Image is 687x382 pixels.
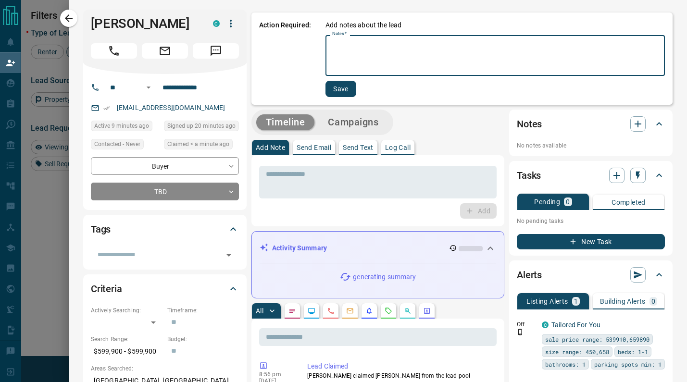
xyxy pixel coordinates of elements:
[167,335,239,344] p: Budget:
[517,164,665,187] div: Tasks
[353,272,416,282] p: generating summary
[594,359,662,369] span: parking spots min: 1
[307,371,493,380] p: [PERSON_NAME] claimed [PERSON_NAME] from the lead pool
[325,81,356,97] button: Save
[256,308,263,314] p: All
[91,344,162,359] p: $599,900 - $599,900
[91,43,137,59] span: Call
[143,82,154,93] button: Open
[318,114,388,130] button: Campaigns
[288,307,296,315] svg: Notes
[517,329,524,335] svg: Push Notification Only
[307,361,493,371] p: Lead Claimed
[193,43,239,59] span: Message
[91,335,162,344] p: Search Range:
[517,267,542,283] h2: Alerts
[332,31,347,37] label: Notes
[91,157,239,175] div: Buyer
[423,307,431,315] svg: Agent Actions
[517,116,542,132] h2: Notes
[365,307,373,315] svg: Listing Alerts
[526,298,568,305] p: Listing Alerts
[517,168,541,183] h2: Tasks
[91,306,162,315] p: Actively Searching:
[385,144,411,151] p: Log Call
[117,104,225,111] a: [EMAIL_ADDRESS][DOMAIN_NAME]
[91,16,199,31] h1: [PERSON_NAME]
[574,298,578,305] p: 1
[542,321,549,328] div: condos.ca
[517,141,665,150] p: No notes available
[260,239,496,257] div: Activity Summary
[651,298,655,305] p: 0
[222,248,236,262] button: Open
[545,347,609,357] span: size range: 450,658
[308,307,315,315] svg: Lead Browsing Activity
[325,20,401,30] p: Add notes about the lead
[259,371,293,378] p: 8:56 pm
[272,243,327,253] p: Activity Summary
[91,218,239,241] div: Tags
[517,214,665,228] p: No pending tasks
[517,112,665,136] div: Notes
[256,114,315,130] button: Timeline
[612,199,646,206] p: Completed
[256,144,285,151] p: Add Note
[343,144,374,151] p: Send Text
[534,198,560,205] p: Pending
[167,121,236,131] span: Signed up 20 minutes ago
[545,359,586,369] span: bathrooms: 1
[94,139,140,149] span: Contacted - Never
[385,307,392,315] svg: Requests
[297,144,331,151] p: Send Email
[167,306,239,315] p: Timeframe:
[91,183,239,200] div: TBD
[91,277,239,300] div: Criteria
[545,334,650,344] span: sale price range: 539910,659890
[91,281,122,296] h2: Criteria
[517,234,665,249] button: New Task
[551,321,600,329] a: Tailored For You
[167,139,229,149] span: Claimed < a minute ago
[213,20,220,27] div: condos.ca
[259,20,311,97] p: Action Required:
[327,307,335,315] svg: Calls
[346,307,354,315] svg: Emails
[517,263,665,286] div: Alerts
[618,347,648,357] span: beds: 1-1
[517,320,536,329] p: Off
[566,198,570,205] p: 0
[142,43,188,59] span: Email
[94,121,149,131] span: Active 9 minutes ago
[164,139,239,152] div: Mon Aug 18 2025
[91,222,111,237] h2: Tags
[91,121,159,134] div: Mon Aug 18 2025
[600,298,646,305] p: Building Alerts
[91,364,239,373] p: Areas Searched:
[164,121,239,134] div: Mon Aug 18 2025
[404,307,412,315] svg: Opportunities
[103,105,110,111] svg: Email Verified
